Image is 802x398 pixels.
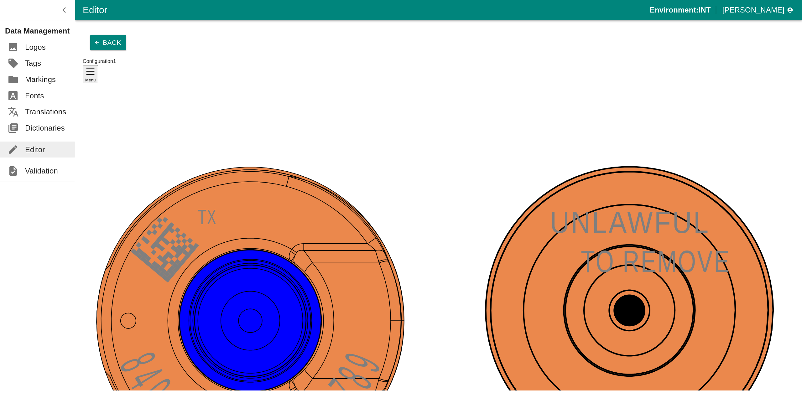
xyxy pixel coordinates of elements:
[25,42,46,53] p: Logos
[334,345,392,379] tspan: 9
[90,35,126,50] button: Back
[550,205,693,239] tspan: UNLAWFU
[83,58,794,65] div: Configuration 1
[25,165,58,177] p: Validation
[25,90,44,101] p: Fonts
[25,122,65,134] p: Dictionaries
[650,4,711,16] p: Environment: INT
[25,106,66,117] p: Translations
[207,205,217,229] tspan: X
[581,244,714,279] tspan: TO REMOV
[25,74,56,85] p: Markings
[720,3,794,18] button: profile
[83,65,98,83] button: Menu
[722,4,784,16] p: [PERSON_NAME]
[198,205,207,229] tspan: T
[5,25,75,37] p: Data Management
[83,3,650,18] div: Editor
[25,144,45,155] p: Editor
[25,58,41,69] p: Tags
[714,244,731,279] tspan: E
[693,205,710,239] tspan: L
